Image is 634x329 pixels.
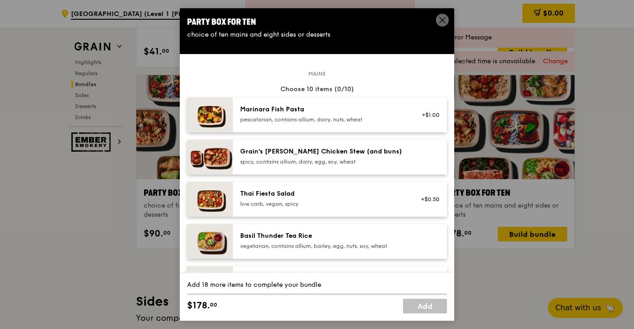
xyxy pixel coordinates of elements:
[240,105,404,114] div: Marinara Fish Pasta
[305,70,329,77] span: Mains
[210,301,217,308] span: 00
[415,111,440,119] div: +$1.00
[240,116,404,123] div: pescatarian, contains allium, dairy, nuts, wheat
[187,140,233,175] img: daily_normal_Grains-Curry-Chicken-Stew-HORZ.jpg
[240,158,404,165] div: spicy, contains allium, dairy, egg, soy, wheat
[240,189,404,198] div: Thai Fiesta Salad
[187,98,233,132] img: daily_normal_Marinara_Fish_Pasta__Horizontal_.jpg
[415,196,440,203] div: +$0.50
[403,299,447,313] a: Add
[187,16,447,28] div: Party Box for Ten
[240,147,404,156] div: Grain's [PERSON_NAME] Chicken Stew (and buns)
[187,299,210,313] span: $178.
[187,182,233,217] img: daily_normal_Thai_Fiesta_Salad__Horizontal_.jpg
[187,266,233,301] img: daily_normal_HORZ-Grilled-Farm-Fresh-Chicken.jpg
[187,280,447,290] div: Add 18 more items to complete your bundle
[187,224,233,259] img: daily_normal_HORZ-Basil-Thunder-Tea-Rice.jpg
[187,30,447,39] div: choice of ten mains and eight sides or desserts
[240,200,404,208] div: low carb, vegan, spicy
[240,231,404,241] div: Basil Thunder Tea Rice
[187,85,447,94] div: Choose 10 items (0/10)
[240,242,404,250] div: vegetarian, contains allium, barley, egg, nuts, soy, wheat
